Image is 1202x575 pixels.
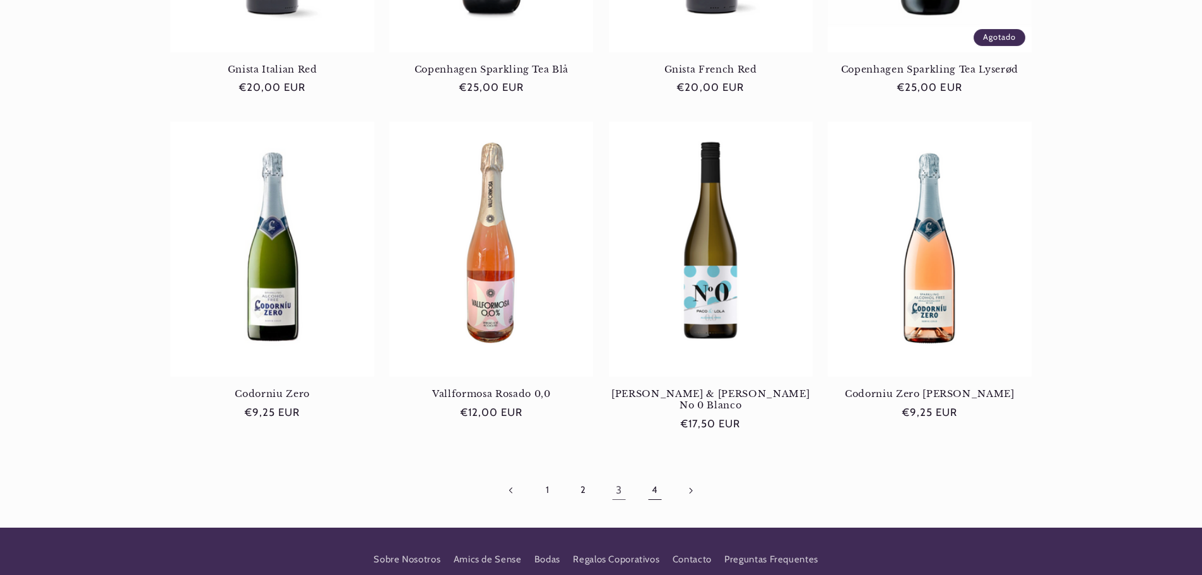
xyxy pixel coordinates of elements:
a: Pagina anterior [497,476,526,505]
a: [PERSON_NAME] & [PERSON_NAME] No 0 Blanco [609,388,813,412]
a: Página siguiente [676,476,705,505]
a: Vallformosa Rosado 0,0 [389,388,593,400]
a: Regalos Coporativos [573,548,659,571]
a: Codorniu Zero [PERSON_NAME] [828,388,1032,400]
a: Página 2 [569,476,598,505]
a: Preguntas Frequentes [724,548,818,571]
a: Codorniu Zero [170,388,374,400]
a: Bodas [534,548,560,571]
a: Copenhagen Sparkling Tea Lyserød [828,64,1032,75]
a: Amics de Sense [454,548,522,571]
a: Página 3 [604,476,633,505]
a: Página 4 [640,476,669,505]
a: Sobre Nosotros [374,552,440,571]
a: Contacto [673,548,712,571]
nav: Paginación [170,476,1032,505]
a: Gnista Italian Red [170,64,374,75]
a: Copenhagen Sparkling Tea Blå [389,64,593,75]
a: Gnista French Red [609,64,813,75]
a: Página 1 [533,476,562,505]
